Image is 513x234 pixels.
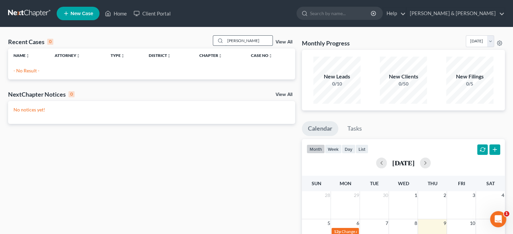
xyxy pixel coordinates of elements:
span: 1 [414,191,418,199]
div: 0 [47,39,53,45]
span: 12p [334,229,341,234]
a: Help [383,7,406,20]
i: unfold_more [121,54,125,58]
h3: Monthly Progress [302,39,350,47]
span: 8 [414,219,418,227]
span: Sat [486,180,494,186]
span: Fri [458,180,465,186]
a: View All [276,92,292,97]
a: Nameunfold_more [13,53,30,58]
span: New Case [70,11,93,16]
span: 7 [384,219,389,227]
div: 0/5 [446,80,493,87]
a: [PERSON_NAME] & [PERSON_NAME] [406,7,505,20]
i: unfold_more [268,54,273,58]
div: Recent Cases [8,38,53,46]
button: week [325,144,342,154]
p: - No Result - [13,67,290,74]
i: unfold_more [26,54,30,58]
button: list [355,144,368,154]
a: Tasks [341,121,368,136]
div: New Filings [446,73,493,80]
span: Change AC filters [341,229,372,234]
span: 6 [355,219,360,227]
span: Thu [427,180,437,186]
span: 28 [324,191,331,199]
span: Mon [339,180,351,186]
i: unfold_more [76,54,80,58]
span: 3 [472,191,476,199]
p: No notices yet! [13,106,290,113]
a: View All [276,40,292,44]
span: 29 [353,191,360,199]
iframe: Intercom live chat [490,211,506,227]
a: Home [102,7,130,20]
span: 10 [469,219,476,227]
a: Client Portal [130,7,174,20]
a: Case Nounfold_more [251,53,273,58]
a: Chapterunfold_more [199,53,222,58]
div: New Leads [313,73,361,80]
span: 30 [382,191,389,199]
i: unfold_more [167,54,171,58]
div: 0/10 [313,80,361,87]
a: Calendar [302,121,338,136]
input: Search by name... [310,7,372,20]
span: 2 [443,191,447,199]
span: 5 [326,219,331,227]
span: Wed [398,180,409,186]
a: Typeunfold_more [111,53,125,58]
span: 9 [443,219,447,227]
div: 0/50 [380,80,427,87]
input: Search by name... [225,36,273,45]
button: month [307,144,325,154]
a: Attorneyunfold_more [55,53,80,58]
span: 4 [501,191,505,199]
div: NextChapter Notices [8,90,75,98]
span: Tue [370,180,379,186]
h2: [DATE] [392,159,415,166]
div: New Clients [380,73,427,80]
span: 1 [504,211,509,216]
button: day [342,144,355,154]
i: unfold_more [218,54,222,58]
span: Sun [311,180,321,186]
a: Districtunfold_more [149,53,171,58]
div: 0 [68,91,75,97]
